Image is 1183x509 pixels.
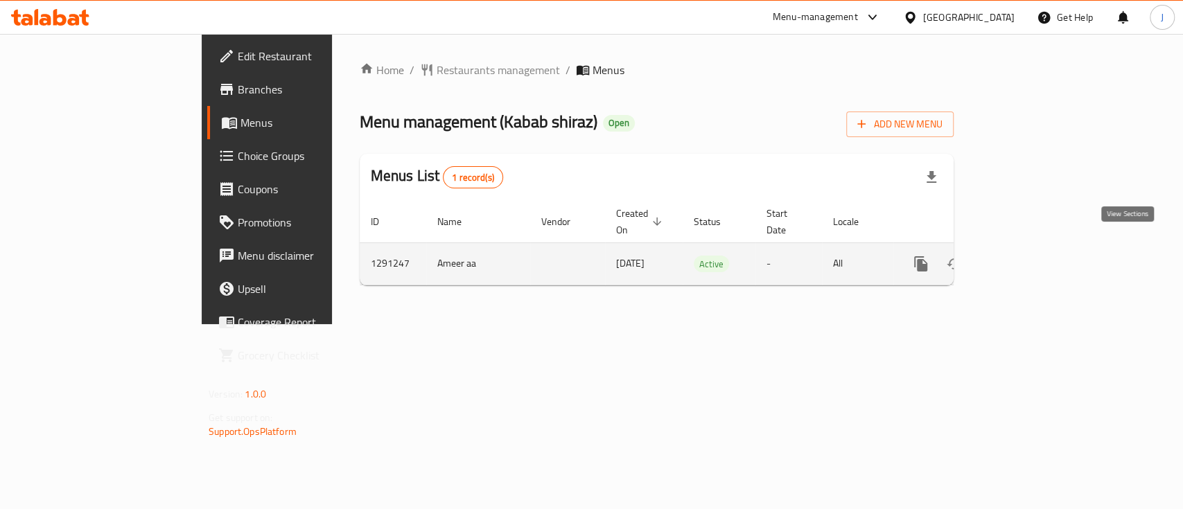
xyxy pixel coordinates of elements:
h2: Menus List [371,166,503,188]
span: Upsell [238,280,388,297]
span: Open [603,117,635,129]
div: [GEOGRAPHIC_DATA] [923,10,1015,25]
a: Choice Groups [207,139,399,172]
a: Grocery Checklist [207,339,399,372]
div: Open [603,115,635,132]
span: Restaurants management [437,62,560,78]
span: Menu disclaimer [238,247,388,264]
table: enhanced table [360,201,1049,285]
span: Version: [209,385,243,403]
span: Get support on: [209,409,272,427]
span: Active [694,256,729,272]
a: Menus [207,106,399,139]
a: Menu disclaimer [207,239,399,272]
li: / [566,62,570,78]
a: Support.OpsPlatform [209,422,297,440]
span: 1.0.0 [245,385,266,403]
a: Promotions [207,206,399,239]
span: Edit Restaurant [238,48,388,64]
span: Menus [240,114,388,131]
span: Menu management ( Kabab shiraz ) [360,106,597,137]
button: Add New Menu [846,111,954,137]
span: [DATE] [616,254,645,272]
nav: breadcrumb [360,62,954,78]
span: Promotions [238,214,388,231]
button: more [904,247,938,280]
span: Choice Groups [238,148,388,164]
span: Coupons [238,181,388,197]
a: Restaurants management [420,62,560,78]
li: / [410,62,414,78]
span: J [1161,10,1164,25]
span: Add New Menu [857,116,943,133]
td: All [822,242,893,285]
span: Status [694,213,739,230]
span: Created On [616,205,666,238]
span: 1 record(s) [444,171,502,184]
span: Vendor [541,213,588,230]
span: ID [371,213,397,230]
span: Menus [593,62,624,78]
a: Coupons [207,172,399,206]
a: Upsell [207,272,399,305]
span: Branches [238,81,388,98]
a: Edit Restaurant [207,39,399,73]
span: Coverage Report [238,314,388,330]
a: Branches [207,73,399,106]
span: Grocery Checklist [238,347,388,364]
div: Total records count [443,166,503,188]
div: Menu-management [773,9,858,26]
td: Ameer aa [426,242,530,285]
button: Change Status [938,247,971,280]
span: Locale [833,213,877,230]
span: Start Date [766,205,805,238]
th: Actions [893,201,1049,243]
span: Name [437,213,480,230]
td: - [755,242,822,285]
div: Export file [915,161,948,194]
a: Coverage Report [207,305,399,339]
